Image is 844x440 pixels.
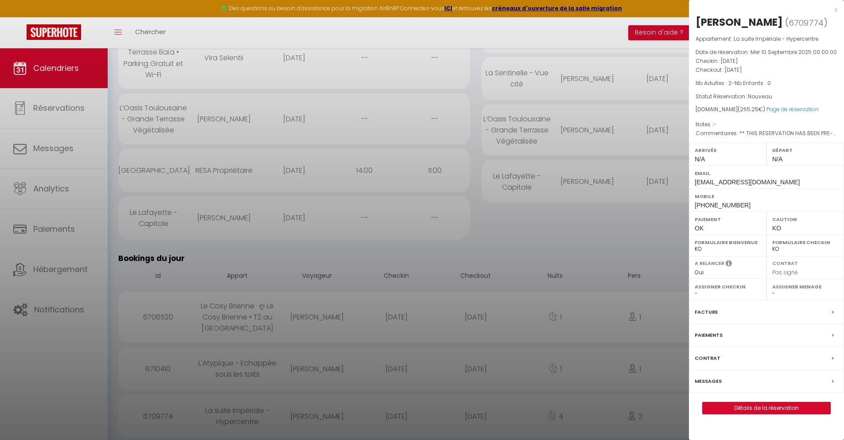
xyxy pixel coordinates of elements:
[740,105,758,113] span: 265.25
[696,15,783,29] div: [PERSON_NAME]
[766,105,819,113] a: Page de réservation
[695,354,720,363] label: Contrat
[748,93,772,100] span: Nouveau
[696,79,837,88] p: -
[724,66,742,74] span: [DATE]
[772,225,781,232] span: KO
[695,377,722,386] label: Messages
[695,146,761,155] label: Arrivée
[695,308,718,317] label: Facture
[695,238,761,247] label: Formulaire Bienvenue
[772,146,838,155] label: Départ
[720,57,738,65] span: [DATE]
[726,260,732,269] i: Sélectionner OUI si vous souhaiter envoyer les séquences de messages post-checkout
[702,402,831,414] button: Détails de la réservation
[7,4,34,30] button: Ouvrir le widget de chat LiveChat
[696,79,731,87] span: Nb Adultes : 2
[772,269,798,276] span: Pas signé
[696,57,837,66] p: Checkin :
[695,225,704,232] span: OK
[695,282,761,291] label: Assigner Checkin
[738,105,765,113] span: ( €)
[734,35,818,43] span: La suite Impériale - Hypercentre
[703,402,830,414] a: Détails de la réservation
[772,215,838,224] label: Caution
[696,92,837,101] p: Statut Réservation :
[696,129,837,138] p: Commentaires :
[695,156,705,163] span: N/A
[695,179,800,186] span: [EMAIL_ADDRESS][DOMAIN_NAME]
[695,169,838,178] label: Email
[696,48,837,57] p: Date de réservation :
[751,48,837,56] span: Mer 10 Septembre 2025 00:00:00
[695,331,723,340] label: Paiements
[696,66,837,74] p: Checkout :
[772,282,838,291] label: Assigner Menage
[713,121,716,128] span: -
[695,260,724,267] label: A relancer
[695,192,838,201] label: Mobile
[772,156,782,163] span: N/A
[772,260,798,265] label: Contrat
[695,202,751,209] span: [PHONE_NUMBER]
[689,4,837,15] div: x
[789,17,824,28] span: 6709774
[696,105,837,114] div: [DOMAIN_NAME]
[785,16,828,29] span: ( )
[695,215,761,224] label: Paiement
[696,120,837,129] p: Notes :
[735,79,771,87] span: Nb Enfants : 0
[696,35,837,43] p: Appartement :
[772,238,838,247] label: Formulaire Checkin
